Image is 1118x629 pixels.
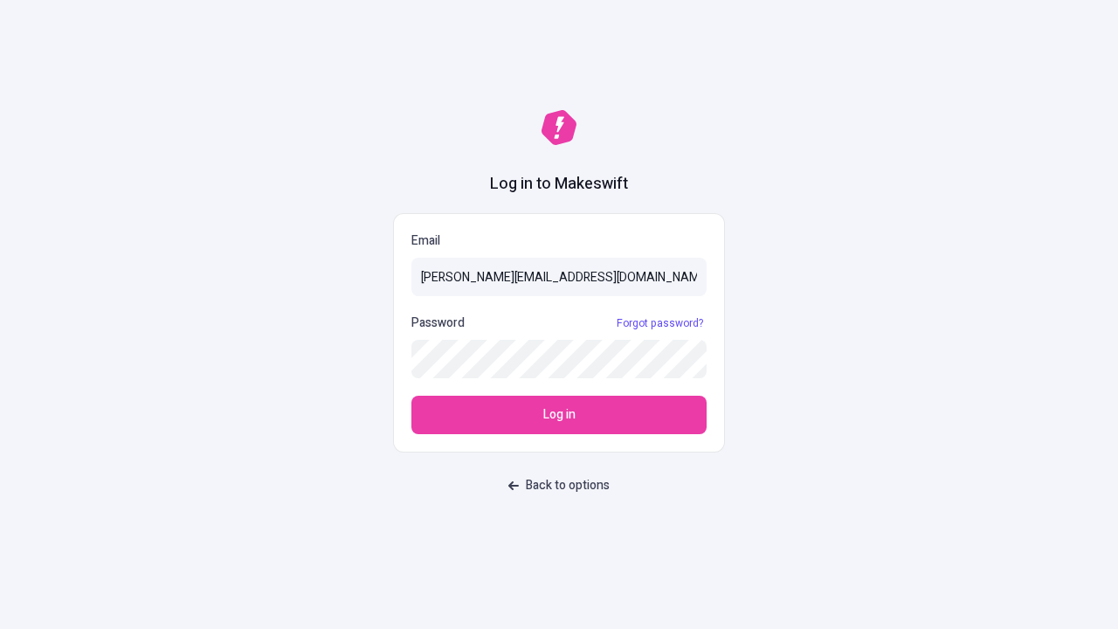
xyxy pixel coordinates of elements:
[498,470,620,501] button: Back to options
[490,173,628,196] h1: Log in to Makeswift
[526,476,610,495] span: Back to options
[411,232,707,251] p: Email
[613,316,707,330] a: Forgot password?
[411,314,465,333] p: Password
[411,258,707,296] input: Email
[411,396,707,434] button: Log in
[543,405,576,425] span: Log in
